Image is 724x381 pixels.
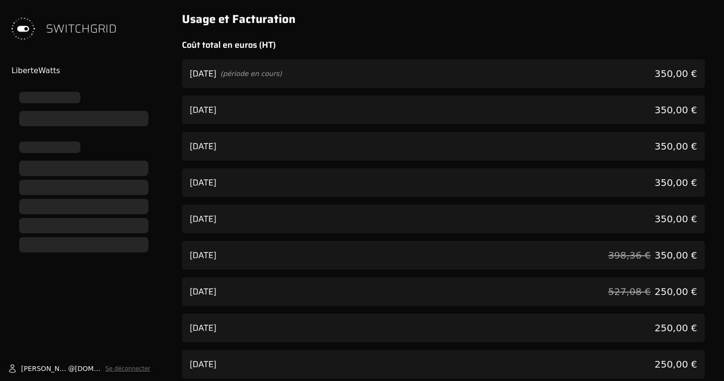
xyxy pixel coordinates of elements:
h3: [DATE] [190,103,216,117]
span: 350,00 € [655,249,697,262]
span: 250,00 € [655,358,697,371]
h3: [DATE] [190,358,216,371]
div: LiberteWatts [11,65,158,76]
span: 250,00 € [655,321,697,335]
h3: [DATE] [190,140,216,153]
h3: [DATE] [190,176,216,189]
span: 350,00 € [655,67,697,80]
div: voir les détails [182,350,705,379]
button: Se déconnecter [105,365,150,372]
span: 350,00 € [655,103,697,117]
h2: Coût total en euros (HT) [182,38,705,52]
h3: [DATE] [190,67,216,80]
div: voir les détails [182,132,705,161]
div: voir les détails [182,277,705,306]
span: [PERSON_NAME].vanheusden [21,364,68,373]
h3: [DATE] [190,212,216,226]
span: 350,00 € [655,212,697,226]
div: voir les détails [182,59,705,88]
h3: [DATE] [190,285,216,298]
span: SWITCHGRID [46,21,117,36]
div: voir les détails [182,168,705,197]
span: 350,00 € [655,140,697,153]
h1: Usage et Facturation [182,11,705,27]
h3: [DATE] [190,321,216,335]
div: voir les détails [182,314,705,342]
div: voir les détails [182,96,705,124]
span: 350,00 € [655,176,697,189]
img: Switchgrid Logo [8,13,38,44]
div: voir les détails [182,205,705,233]
span: @ [68,364,75,373]
span: [DOMAIN_NAME] [75,364,102,373]
h3: [DATE] [190,249,216,262]
div: voir les détails [182,241,705,270]
span: 398,36 € [608,249,651,262]
span: 250,00 € [655,285,697,298]
span: (période en cours) [220,69,282,78]
span: 527,08 € [608,285,651,298]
